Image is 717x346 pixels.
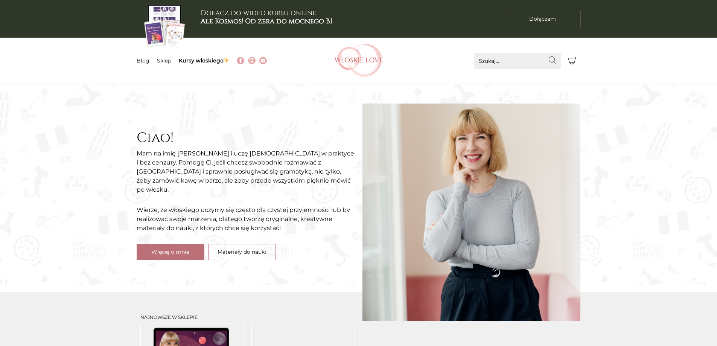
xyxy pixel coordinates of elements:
h3: Najnowsze w sklepie [140,315,355,320]
h2: Ciao! [137,130,355,146]
p: Wierzę, że włoskiego uczymy się często dla czystej przyjemności lub by realizować swoje marzenia,... [137,206,355,233]
a: Blog [137,57,149,64]
span: Dołączam [529,15,556,23]
a: Kursy włoskiego [179,57,230,64]
img: ✨ [224,58,229,63]
a: Sklep [157,57,171,64]
input: Szukaj... [474,53,561,69]
a: Materiały do nauki [208,244,276,260]
a: Dołączam [505,11,580,27]
img: Włoskielove [334,44,383,78]
b: Ale Kosmos! Od zera do mocnego B1 [201,17,332,26]
button: Koszyk [565,53,581,69]
p: Mam na imię [PERSON_NAME] i uczę [DEMOGRAPHIC_DATA] w praktyce i bez cenzury. Pomogę Ci, jeśli ch... [137,149,355,194]
h3: Dołącz do wideo kursu online [201,9,332,25]
a: Więcej o mnie [137,244,204,260]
